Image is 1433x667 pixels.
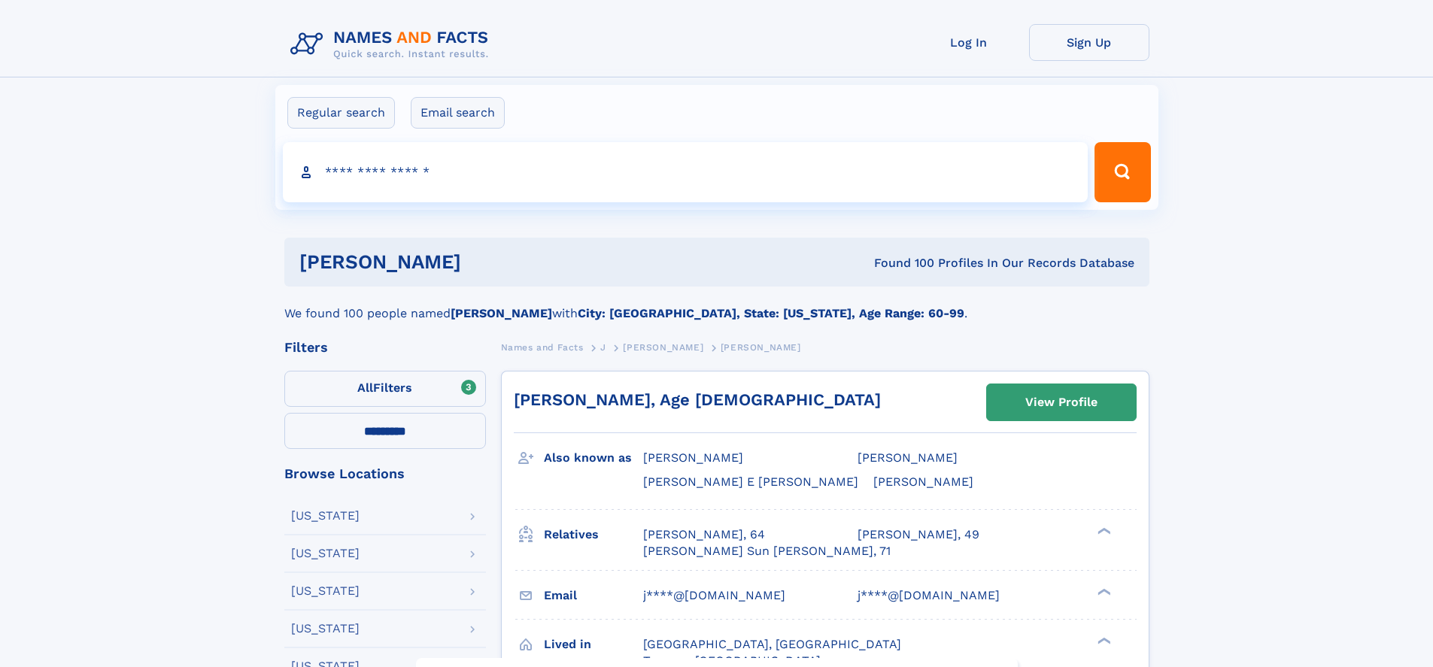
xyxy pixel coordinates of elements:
[858,450,958,465] span: [PERSON_NAME]
[578,306,964,320] b: City: [GEOGRAPHIC_DATA], State: [US_STATE], Age Range: 60-99
[514,390,881,409] a: [PERSON_NAME], Age [DEMOGRAPHIC_DATA]
[721,342,801,353] span: [PERSON_NAME]
[1029,24,1149,61] a: Sign Up
[291,547,360,559] div: [US_STATE]
[284,371,486,407] label: Filters
[291,585,360,597] div: [US_STATE]
[667,255,1134,271] div: Found 100 Profiles In Our Records Database
[451,306,552,320] b: [PERSON_NAME]
[1094,142,1150,202] button: Search Button
[643,474,858,489] span: [PERSON_NAME] E [PERSON_NAME]
[544,583,643,608] h3: Email
[291,510,360,522] div: [US_STATE]
[1094,587,1112,596] div: ❯
[544,445,643,471] h3: Also known as
[291,623,360,635] div: [US_STATE]
[643,543,891,559] a: [PERSON_NAME] Sun [PERSON_NAME], 71
[623,338,703,356] a: [PERSON_NAME]
[873,474,973,489] span: [PERSON_NAME]
[1094,635,1112,645] div: ❯
[643,637,901,651] span: [GEOGRAPHIC_DATA], [GEOGRAPHIC_DATA]
[544,632,643,657] h3: Lived in
[1025,385,1098,420] div: View Profile
[909,24,1029,61] a: Log In
[643,526,765,543] a: [PERSON_NAME], 64
[501,338,584,356] a: Names and Facts
[284,287,1149,323] div: We found 100 people named with .
[283,142,1088,202] input: search input
[643,450,743,465] span: [PERSON_NAME]
[544,522,643,547] h3: Relatives
[858,526,979,543] a: [PERSON_NAME], 49
[411,97,505,129] label: Email search
[600,338,606,356] a: J
[287,97,395,129] label: Regular search
[623,342,703,353] span: [PERSON_NAME]
[357,380,373,395] span: All
[299,253,668,271] h1: [PERSON_NAME]
[284,341,486,354] div: Filters
[284,24,501,65] img: Logo Names and Facts
[600,342,606,353] span: J
[284,467,486,481] div: Browse Locations
[1094,526,1112,535] div: ❯
[987,384,1136,420] a: View Profile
